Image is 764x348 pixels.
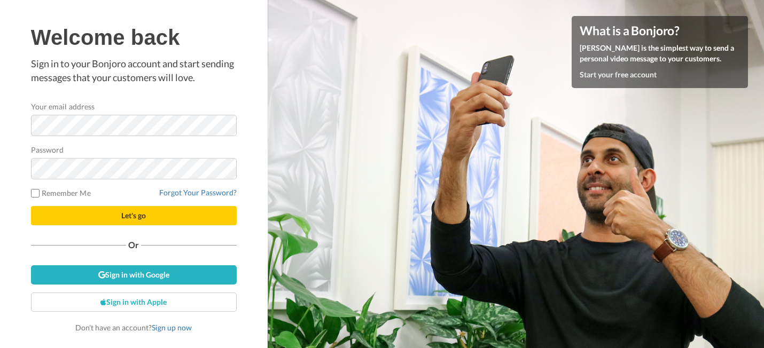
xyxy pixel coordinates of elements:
a: Sign in with Google [31,265,237,284]
label: Remember Me [31,187,91,199]
input: Remember Me [31,189,40,197]
a: Forgot Your Password? [159,188,237,197]
span: Or [126,241,141,249]
p: [PERSON_NAME] is the simplest way to send a personal video message to your customers. [580,43,740,64]
button: Let's go [31,206,237,225]
label: Password [31,144,64,155]
span: Don’t have an account? [75,323,192,332]
a: Start your free account [580,70,657,79]
h1: Welcome back [31,26,237,49]
a: Sign up now [152,323,192,332]
p: Sign in to your Bonjoro account and start sending messages that your customers will love. [31,57,237,84]
span: Let's go [121,211,146,220]
a: Sign in with Apple [31,292,237,312]
h4: What is a Bonjoro? [580,24,740,37]
label: Your email address [31,101,95,112]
